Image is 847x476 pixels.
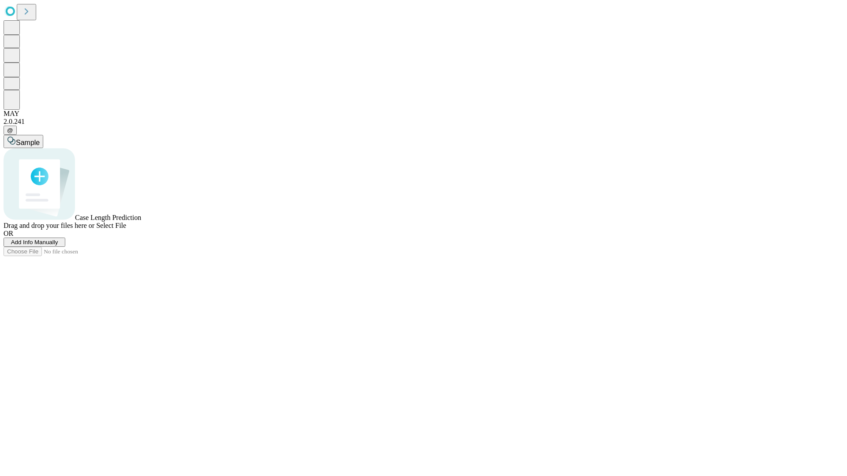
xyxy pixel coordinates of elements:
span: Case Length Prediction [75,214,141,221]
span: OR [4,230,13,237]
button: Add Info Manually [4,238,65,247]
span: Drag and drop your files here or [4,222,94,229]
button: Sample [4,135,43,148]
span: @ [7,127,13,134]
span: Select File [96,222,126,229]
span: Add Info Manually [11,239,58,245]
span: Sample [16,139,40,146]
div: 2.0.241 [4,118,843,126]
button: @ [4,126,17,135]
div: MAY [4,110,843,118]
